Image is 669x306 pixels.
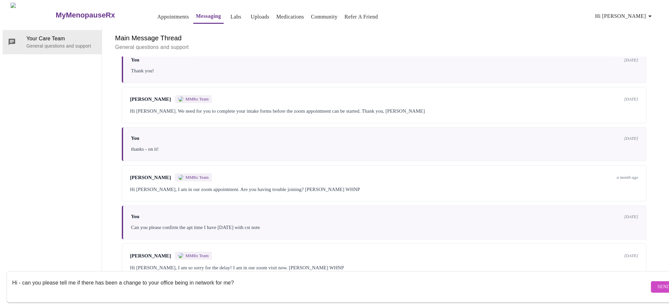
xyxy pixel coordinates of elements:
[155,10,192,23] button: Appointments
[593,10,657,23] button: Hi [PERSON_NAME]
[185,175,209,180] span: MMRx Team
[274,10,307,23] button: Medications
[115,33,653,43] h6: Main Message Thread
[624,253,638,258] span: [DATE]
[130,253,171,259] span: [PERSON_NAME]
[115,43,653,51] p: General questions and support
[178,175,184,180] img: MMRX
[251,12,270,21] a: Uploads
[130,175,171,180] span: [PERSON_NAME]
[225,10,247,23] button: Labs
[130,264,638,272] div: Hi [PERSON_NAME], I am so sorry for the delay! I am in our zoom visit now. [PERSON_NAME] WHNP
[617,175,638,180] span: a month ago
[311,12,338,21] a: Community
[26,35,96,43] span: Your Care Team
[130,96,171,102] span: [PERSON_NAME]
[624,57,638,63] span: [DATE]
[230,12,241,21] a: Labs
[131,57,139,63] span: You
[131,145,638,153] div: thanks - on it!
[276,12,304,21] a: Medications
[130,185,638,193] div: Hi [PERSON_NAME], I am in our zoom appointment. Are you having trouble joining? [PERSON_NAME] WHNP
[56,11,115,19] h3: MyMenopauseRx
[345,12,378,21] a: Refer a Friend
[131,214,139,219] span: You
[131,223,638,231] div: Can you please confirm the apt time I have [DATE] with cst note
[595,12,654,21] span: Hi [PERSON_NAME]
[178,96,184,102] img: MMRX
[624,214,638,219] span: [DATE]
[131,67,638,75] div: Thank you!
[12,276,650,297] textarea: Send a message about your appointment
[342,10,381,23] button: Refer a Friend
[185,96,209,102] span: MMRx Team
[11,3,55,27] img: MyMenopauseRx Logo
[196,12,221,21] a: Messaging
[185,253,209,258] span: MMRx Team
[131,135,139,141] span: You
[178,253,184,258] img: MMRX
[309,10,341,23] button: Community
[130,107,638,115] div: Hi [PERSON_NAME]. We need for you to complete your intake forms before the zoom appointment can b...
[55,4,141,27] a: MyMenopauseRx
[624,136,638,141] span: [DATE]
[26,43,96,49] p: General questions and support
[193,10,224,24] button: Messaging
[248,10,272,23] button: Uploads
[3,30,102,54] div: Your Care TeamGeneral questions and support
[157,12,189,21] a: Appointments
[624,96,638,102] span: [DATE]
